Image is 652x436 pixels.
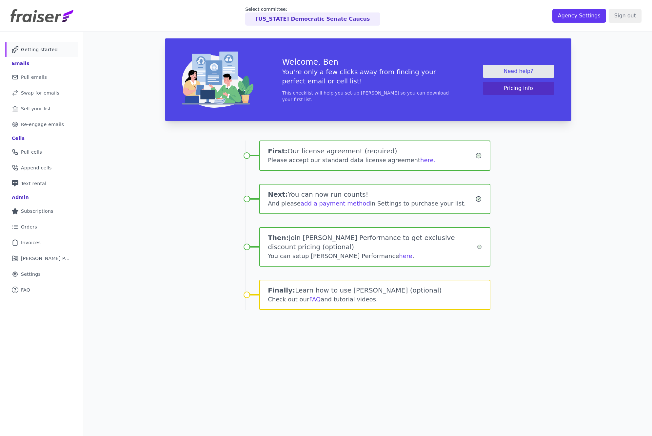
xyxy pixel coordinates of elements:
[268,190,475,199] h1: You can now run counts!
[399,252,412,259] a: here
[21,74,47,80] span: Pull emails
[21,149,42,155] span: Pull cells
[21,208,53,214] span: Subscriptions
[5,176,78,191] a: Text rental
[483,82,554,95] button: Pricing info
[282,57,454,67] h3: Welcome, Ben
[268,147,287,155] span: First:
[5,145,78,159] a: Pull cells
[5,42,78,57] a: Getting started
[12,194,29,201] div: Admin
[5,70,78,84] a: Pull emails
[21,121,64,128] span: Re-engage emails
[268,286,295,294] span: Finally:
[245,6,380,12] p: Select committee:
[5,251,78,266] a: [PERSON_NAME] Performance
[268,286,482,295] h1: Learn how to use [PERSON_NAME] (optional)
[5,117,78,132] a: Re-engage emails
[182,52,253,108] img: img
[5,101,78,116] a: Sell your list
[256,15,370,23] p: [US_STATE] Democratic Senate Caucus
[609,9,642,23] input: Sign out
[5,267,78,281] a: Settings
[21,180,47,187] span: Text rental
[10,9,73,22] img: Fraiser Logo
[309,296,321,303] a: FAQ
[21,90,59,96] span: Swap for emails
[12,60,30,67] div: Emails
[5,283,78,297] a: FAQ
[21,164,52,171] span: Append cells
[5,235,78,250] a: Invoices
[268,233,477,251] h1: Join [PERSON_NAME] Performance to get exclusive discount pricing (optional)
[282,67,454,86] h5: You're only a few clicks away from finding your perfect email or cell list!
[282,90,454,103] p: This checklist will help you set-up [PERSON_NAME] so you can download your first list.
[245,6,380,26] a: Select committee: [US_STATE] Democratic Senate Caucus
[21,271,41,277] span: Settings
[12,135,25,142] div: Cells
[21,224,37,230] span: Orders
[268,251,477,261] div: You can setup [PERSON_NAME] Performance .
[268,295,482,304] div: Check out our and tutorial videos.
[21,255,70,262] span: [PERSON_NAME] Performance
[5,86,78,100] a: Swap for emails
[268,199,475,208] div: And please in Settings to purchase your list.
[268,234,289,242] span: Then:
[268,190,288,198] span: Next:
[268,156,475,165] div: Please accept our standard data license agreement
[21,287,30,293] span: FAQ
[301,200,370,207] a: add a payment method
[5,204,78,218] a: Subscriptions
[483,65,554,78] a: Need help?
[21,239,41,246] span: Invoices
[21,46,58,53] span: Getting started
[552,9,606,23] input: Agency Settings
[5,220,78,234] a: Orders
[268,146,475,156] h1: Our license agreement (required)
[21,105,51,112] span: Sell your list
[5,161,78,175] a: Append cells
